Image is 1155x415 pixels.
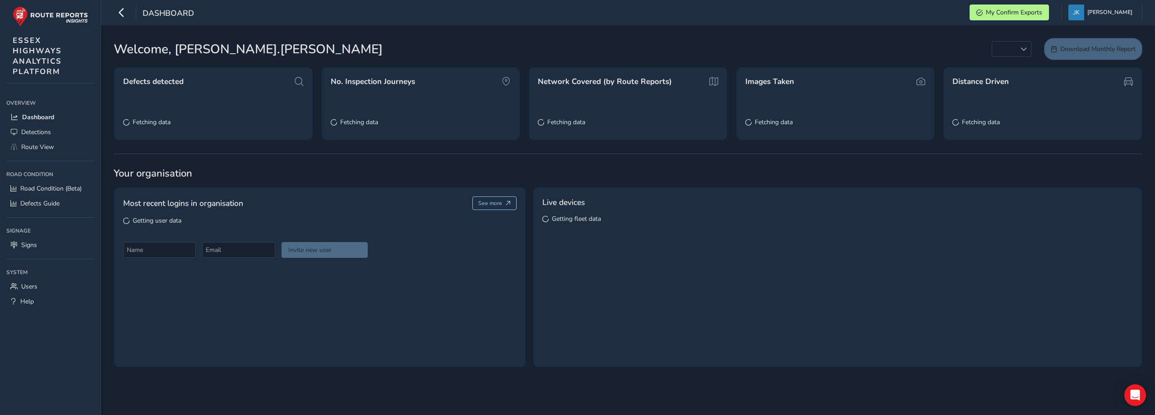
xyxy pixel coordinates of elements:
div: Overview [6,96,94,110]
img: rr logo [13,6,88,27]
button: My Confirm Exports [970,5,1049,20]
span: Fetching data [962,118,1000,126]
span: Fetching data [547,118,585,126]
span: Fetching data [133,118,171,126]
button: [PERSON_NAME] [1068,5,1136,20]
span: Fetching data [340,118,378,126]
span: Road Condition (Beta) [20,184,82,193]
span: Your organisation [114,167,1142,180]
span: Getting user data [133,216,181,225]
span: Images Taken [745,76,794,87]
a: Signs [6,238,94,252]
div: System [6,266,94,279]
span: Users [21,282,37,291]
span: Welcome, [PERSON_NAME].[PERSON_NAME] [114,40,383,59]
span: Defects Guide [20,199,60,208]
a: Detections [6,125,94,140]
span: Signs [21,241,37,249]
a: Dashboard [6,110,94,125]
input: Email [202,242,275,258]
span: Route View [21,143,54,151]
img: diamond-layout [1068,5,1084,20]
button: See more [472,196,517,210]
span: Network Covered (by Route Reports) [538,76,672,87]
a: Route View [6,140,94,154]
span: Getting fleet data [552,214,601,223]
span: ESSEX HIGHWAYS ANALYTICS PLATFORM [13,35,62,77]
div: Open Intercom Messenger [1124,384,1146,406]
span: See more [478,200,502,207]
a: Road Condition (Beta) [6,181,94,196]
span: Live devices [542,196,585,208]
span: No. Inspection Journeys [331,76,415,87]
span: Help [20,297,34,306]
a: Help [6,294,94,309]
span: Defects detected [123,76,184,87]
span: Dashboard [143,8,194,20]
span: Distance Driven [952,76,1009,87]
span: My Confirm Exports [986,8,1042,17]
div: Road Condition [6,168,94,181]
a: Defects Guide [6,196,94,211]
span: Fetching data [755,118,793,126]
a: Users [6,279,94,294]
span: Most recent logins in organisation [123,197,243,209]
span: [PERSON_NAME] [1087,5,1132,20]
span: Detections [21,128,51,136]
span: Dashboard [22,113,54,121]
div: Signage [6,224,94,238]
input: Name [123,242,196,258]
